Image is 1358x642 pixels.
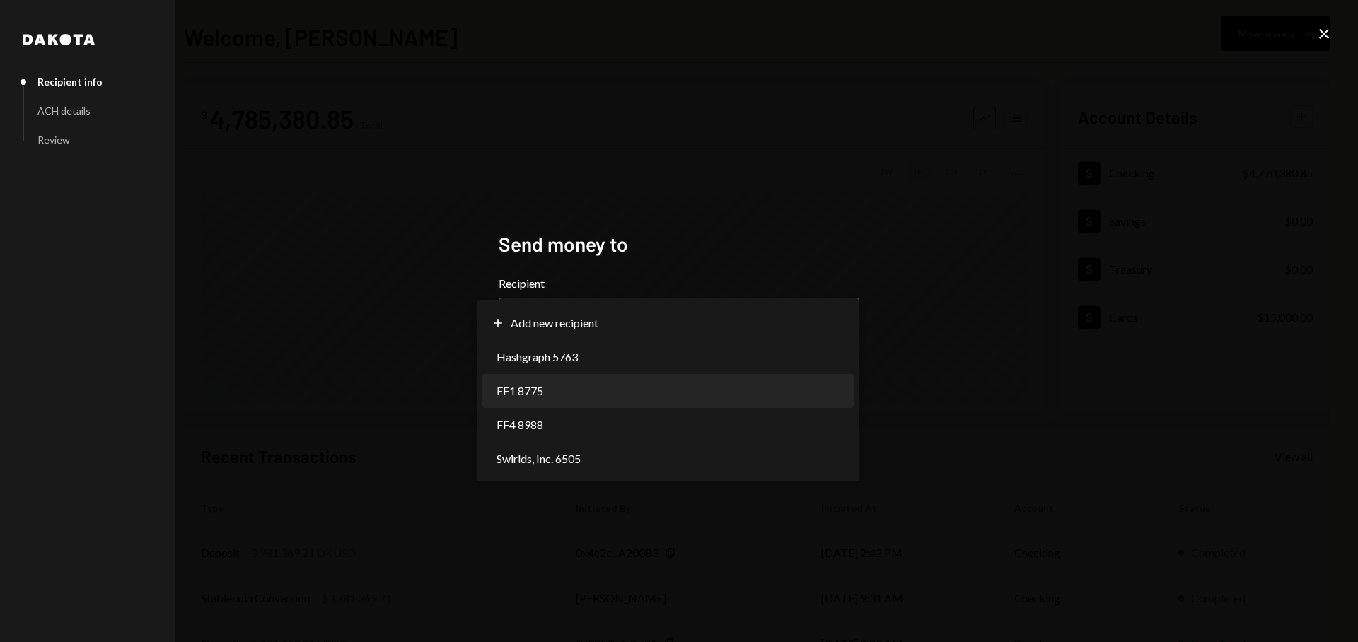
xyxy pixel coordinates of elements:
label: Recipient [499,275,859,292]
span: FF4 8988 [497,416,543,433]
span: Hashgraph 5763 [497,349,578,366]
h2: Send money to [499,230,859,258]
span: FF1 8775 [497,383,543,399]
div: Review [37,134,70,146]
div: Recipient info [37,76,103,88]
div: ACH details [37,105,91,117]
span: Swirlds, Inc. 6505 [497,450,581,467]
button: Recipient [499,298,859,337]
span: Add new recipient [511,315,598,332]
